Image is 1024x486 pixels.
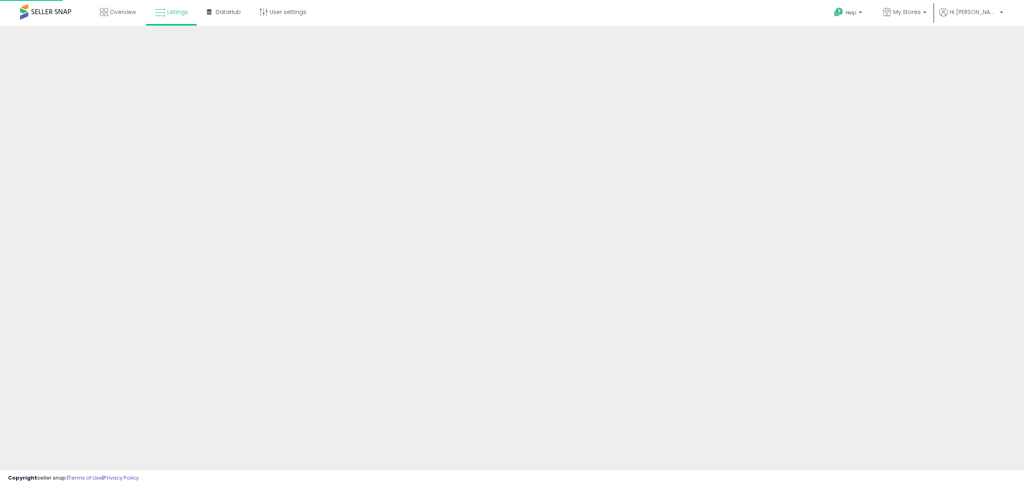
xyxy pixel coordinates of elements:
[167,8,188,16] span: Listings
[950,8,998,16] span: Hi [PERSON_NAME]
[216,8,241,16] span: DataHub
[846,9,856,16] span: Help
[110,8,136,16] span: Overview
[828,1,870,26] a: Help
[939,8,1003,26] a: Hi [PERSON_NAME]
[834,7,844,17] i: Get Help
[893,8,921,16] span: My Stores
